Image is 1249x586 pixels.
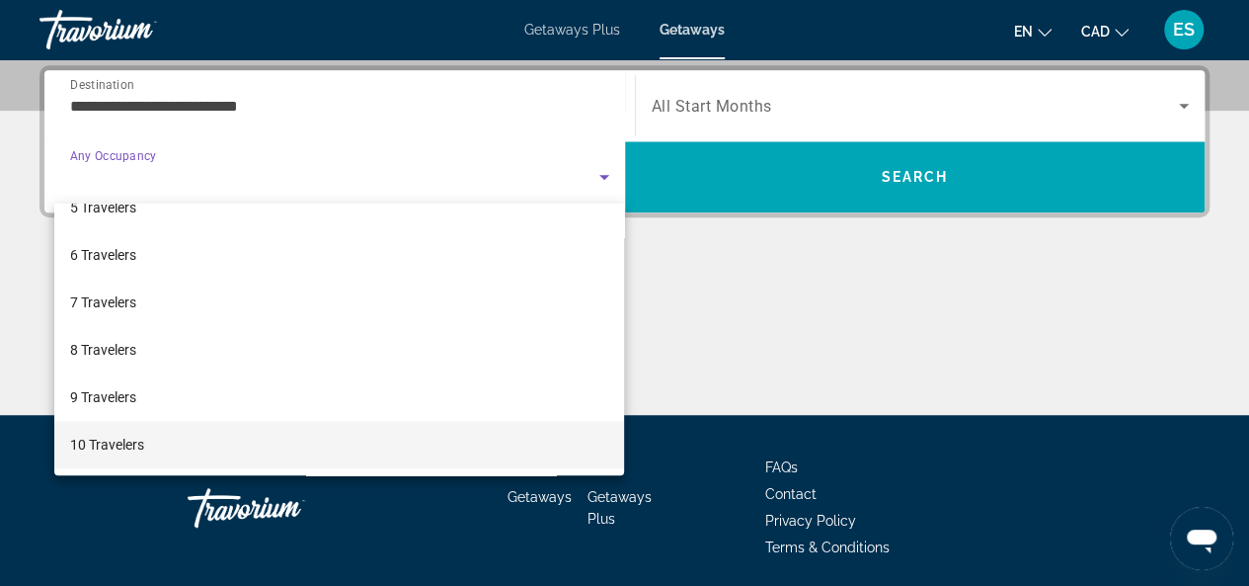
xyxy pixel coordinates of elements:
span: 8 Travelers [70,338,136,362]
span: 7 Travelers [70,291,136,314]
iframe: Button to launch messaging window [1170,507,1233,570]
span: 5 Travelers [70,196,136,219]
span: 9 Travelers [70,385,136,409]
span: 6 Travelers [70,243,136,267]
span: 10 Travelers [70,433,144,457]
